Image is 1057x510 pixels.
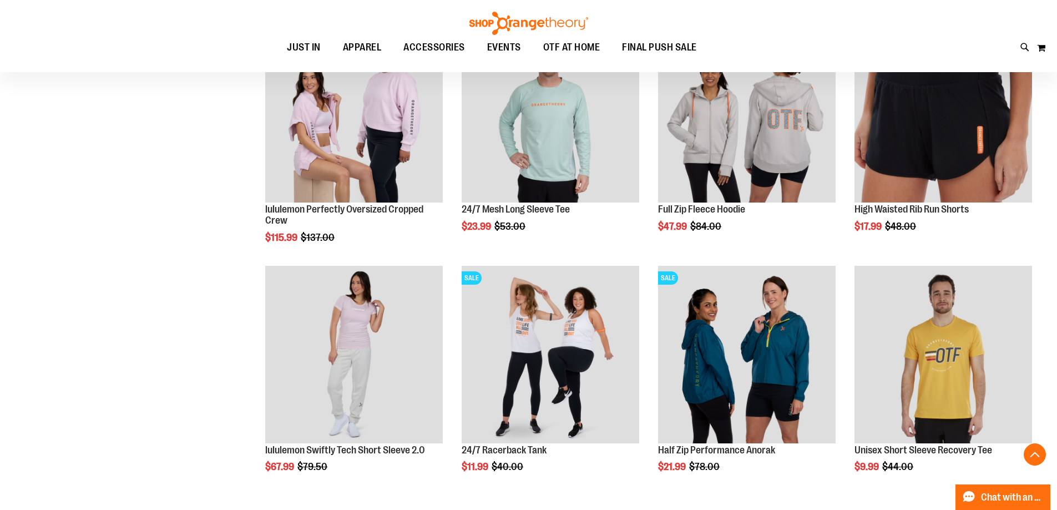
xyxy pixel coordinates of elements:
span: OTF AT HOME [543,35,600,60]
a: 24/7 Racerback Tank [462,445,547,456]
button: Chat with an Expert [955,484,1051,510]
div: product [849,260,1038,501]
a: JUST IN [276,35,332,60]
div: product [260,19,448,271]
a: lululemon Perfectly Oversized Cropped Crew [265,204,423,226]
span: $9.99 [854,461,881,472]
a: Half Zip Performance AnorakSALE [658,266,836,445]
div: product [849,19,1038,260]
div: product [456,19,645,260]
div: product [653,19,841,260]
img: lululemon Swiftly Tech Short Sleeve 2.0 [265,266,443,443]
a: High Waisted Rib Run Shorts [854,204,969,215]
span: $17.99 [854,221,883,232]
span: APPAREL [343,35,382,60]
span: $115.99 [265,232,299,243]
div: product [456,260,645,501]
div: product [653,260,841,501]
a: Main Image of 1457095SALE [462,25,639,204]
span: $137.00 [301,232,336,243]
span: $23.99 [462,221,493,232]
img: Main Image of 1457091 [658,25,836,203]
span: $79.50 [297,461,329,472]
span: $84.00 [690,221,723,232]
span: Chat with an Expert [981,492,1044,503]
a: EVENTS [476,35,532,60]
img: 24/7 Racerback Tank [462,266,639,443]
a: 24/7 Mesh Long Sleeve Tee [462,204,570,215]
span: $44.00 [882,461,915,472]
span: EVENTS [487,35,521,60]
a: lululemon Swiftly Tech Short Sleeve 2.0 [265,266,443,445]
a: ACCESSORIES [392,35,476,60]
a: APPAREL [332,35,393,60]
button: Back To Top [1024,443,1046,466]
span: $47.99 [658,221,689,232]
span: $21.99 [658,461,687,472]
span: $53.00 [494,221,527,232]
span: $67.99 [265,461,296,472]
a: Product image for Unisex Short Sleeve Recovery Tee [854,266,1032,445]
img: Shop Orangetheory [468,12,590,35]
img: Half Zip Performance Anorak [658,266,836,443]
img: Main Image of 1457095 [462,25,639,203]
a: Unisex Short Sleeve Recovery Tee [854,445,992,456]
img: High Waisted Rib Run Shorts [854,25,1032,203]
a: FINAL PUSH SALE [611,35,708,60]
a: Main Image of 1457091SALE [658,25,836,204]
img: lululemon Perfectly Oversized Cropped Crew [265,25,443,203]
a: lululemon Perfectly Oversized Cropped CrewSALE [265,25,443,204]
a: OTF AT HOME [532,35,611,60]
a: Full Zip Fleece Hoodie [658,204,745,215]
span: $48.00 [885,221,918,232]
span: JUST IN [287,35,321,60]
span: SALE [462,271,482,285]
a: 24/7 Racerback TankSALE [462,266,639,445]
span: FINAL PUSH SALE [622,35,697,60]
a: lululemon Swiftly Tech Short Sleeve 2.0 [265,445,425,456]
span: $40.00 [492,461,525,472]
span: $78.00 [689,461,721,472]
a: High Waisted Rib Run Shorts [854,25,1032,204]
div: product [260,260,448,501]
img: Product image for Unisex Short Sleeve Recovery Tee [854,266,1032,443]
span: SALE [658,271,678,285]
a: Half Zip Performance Anorak [658,445,775,456]
span: ACCESSORIES [403,35,465,60]
span: $11.99 [462,461,490,472]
